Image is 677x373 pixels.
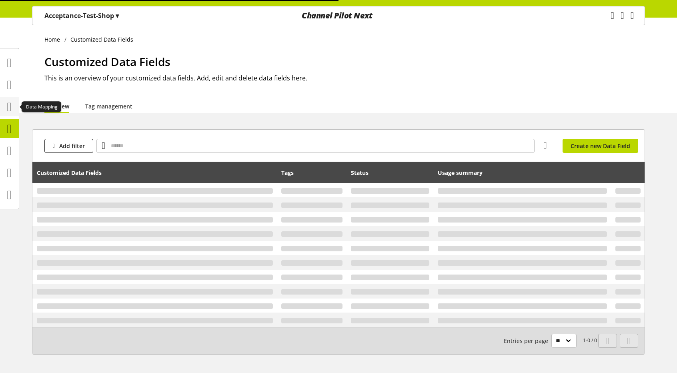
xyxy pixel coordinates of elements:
[563,139,638,153] a: Create new Data Field
[32,6,645,25] nav: main navigation
[281,164,343,180] div: Tags
[44,73,645,83] h2: This is an overview of your customized data fields. Add, edit and delete data fields here.
[504,334,597,348] small: 1-0 / 0
[44,54,170,69] span: Customized Data Fields
[504,337,551,345] span: Entries per page
[116,11,119,20] span: ▾
[59,142,85,150] span: Add filter
[44,139,93,153] button: Add filter
[44,35,64,44] a: Home
[438,164,607,180] div: Usage summary
[44,11,119,20] p: Acceptance-Test-Shop
[351,164,429,180] div: Status
[37,164,273,180] div: Customized Data Fields
[571,142,630,150] span: Create new Data Field
[85,102,132,110] a: Tag management
[22,101,61,112] div: Data Mapping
